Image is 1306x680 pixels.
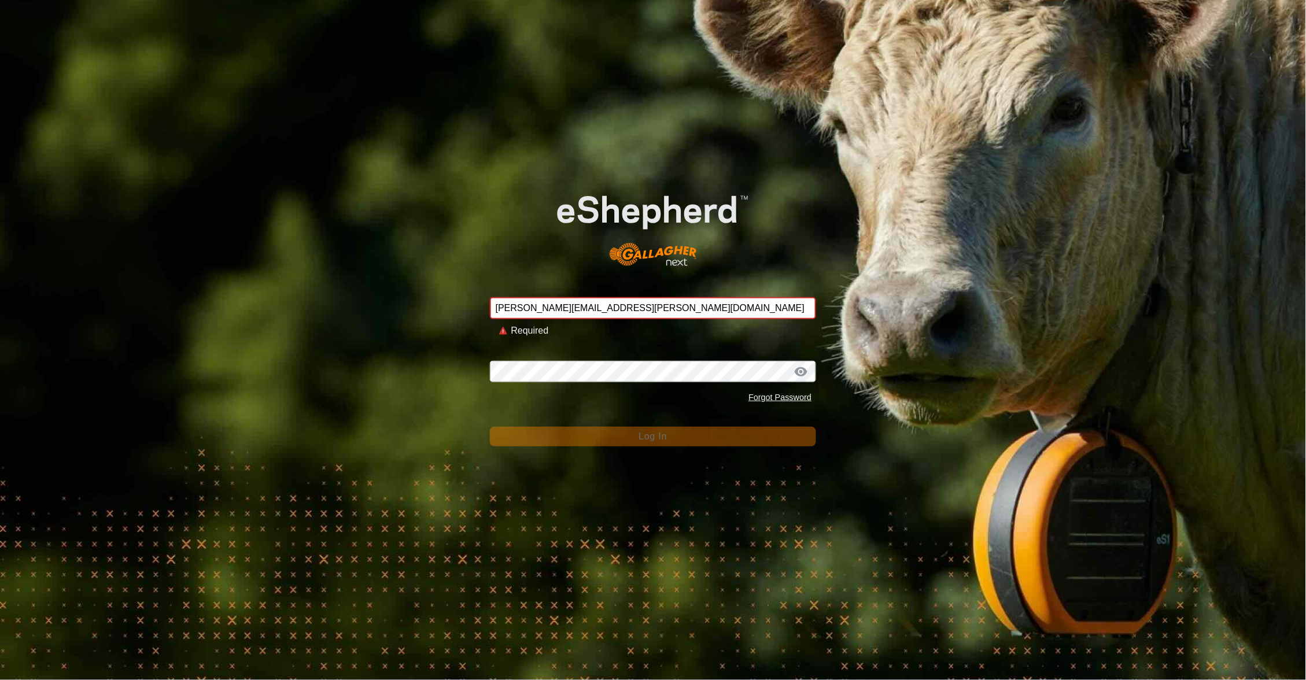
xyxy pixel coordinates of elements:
button: Log In [490,427,817,446]
input: Email Address [490,297,817,319]
span: Log In [639,431,667,441]
div: Required [511,324,807,338]
a: Forgot Password [748,393,811,402]
img: E-shepherd Logo [522,168,784,279]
